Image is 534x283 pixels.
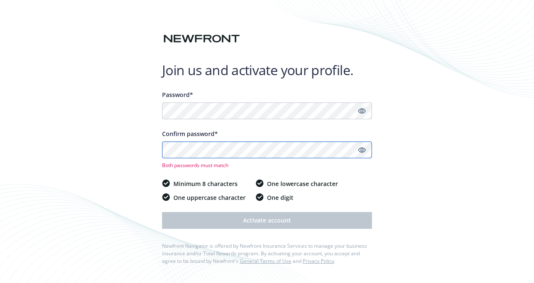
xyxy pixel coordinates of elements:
span: Password* [162,91,193,99]
a: General Terms of Use [240,257,291,265]
span: One uppercase character [173,193,246,202]
span: Confirm password* [162,130,218,138]
span: Activate account [243,216,291,224]
a: Privacy Policy [303,257,334,265]
span: One digit [267,193,293,202]
span: One lowercase character [267,179,338,188]
h1: Join us and activate your profile. [162,62,372,79]
div: Newfront Navigator is offered by Newfront Insurance Services to manage your business insurance an... [162,242,372,265]
input: Confirm your unique password... [162,141,372,158]
a: Show password [357,106,367,116]
img: Newfront logo [162,31,241,46]
span: Minimum 8 characters [173,179,238,188]
span: Both passwords must match [162,162,372,169]
a: Show password [357,145,367,155]
button: Activate account [162,212,372,229]
input: Enter a unique password... [162,102,372,119]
